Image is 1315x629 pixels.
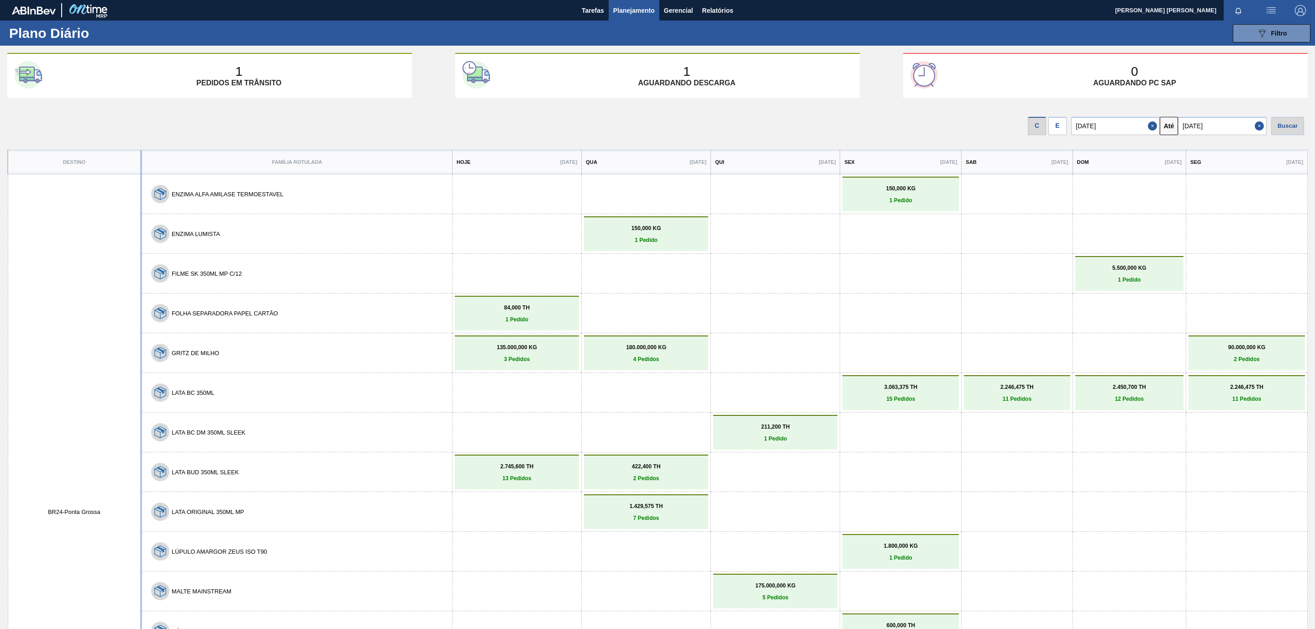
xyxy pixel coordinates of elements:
[1286,159,1303,165] p: [DATE]
[613,5,655,16] span: Planejamento
[1078,277,1182,283] p: 1 Pedido
[1191,344,1303,351] p: 90.000,000 KG
[1224,4,1253,17] button: Notificações
[586,344,706,351] p: 180.000,000 KG
[845,384,957,402] a: 3.063,375 TH15 Pedidos
[457,344,577,351] p: 135.000,000 KG
[586,503,706,509] p: 1.429,575 TH
[1093,79,1176,87] p: Aguardando PC SAP
[845,622,957,629] p: 600,000 TH
[845,197,957,204] p: 1 Pedido
[1028,117,1046,135] div: C
[966,384,1068,402] a: 2.246,475 TH11 Pedidos
[457,304,577,311] p: 84,000 TH
[940,159,957,165] p: [DATE]
[154,307,166,319] img: 7hKVVNeldsGH5KwE07rPnOGsQy+SHCf9ftlnweef0E1el2YcIeEt5yaNqj+jPq4oMsVpG1vCxiwYEd4SvddTlxqBvEWZPhf52...
[689,159,706,165] p: [DATE]
[586,515,706,521] p: 7 Pedidos
[8,150,141,174] th: Destino
[966,159,977,165] p: Sab
[457,356,577,362] p: 3 Pedidos
[664,5,693,16] span: Gerencial
[1233,24,1310,42] button: Filtro
[1178,117,1267,135] input: dd/mm/yyyy
[457,475,577,482] p: 13 Pedidos
[582,5,604,16] span: Tarefas
[586,356,706,362] p: 4 Pedidos
[154,426,166,438] img: 7hKVVNeldsGH5KwE07rPnOGsQy+SHCf9ftlnweef0E1el2YcIeEt5yaNqj+jPq4oMsVpG1vCxiwYEd4SvddTlxqBvEWZPhf52...
[196,79,281,87] p: Pedidos em trânsito
[560,159,577,165] p: [DATE]
[966,384,1068,390] p: 2.246,475 TH
[154,267,166,279] img: 7hKVVNeldsGH5KwE07rPnOGsQy+SHCf9ftlnweef0E1el2YcIeEt5yaNqj+jPq4oMsVpG1vCxiwYEd4SvddTlxqBvEWZPhf52...
[457,463,577,482] a: 2.745,600 TH13 Pedidos
[845,396,957,402] p: 15 Pedidos
[1148,117,1160,135] button: Close
[172,350,219,356] button: GRITZ DE MILHO
[1271,30,1287,37] span: Filtro
[1255,117,1267,135] button: Close
[586,344,706,362] a: 180.000,000 KG4 Pedidos
[12,6,56,15] img: TNhmsLtSVTkK8tSr43FrP2fwEKptu5GPRR3wAAAABJRU5ErkJggg==
[172,548,267,555] button: LÚPULO AMARGOR ZEUS ISO T90
[819,159,836,165] p: [DATE]
[15,61,42,89] img: first-card-icon
[1191,384,1303,402] a: 2.246,475 TH11 Pedidos
[154,466,166,478] img: 7hKVVNeldsGH5KwE07rPnOGsQy+SHCf9ftlnweef0E1el2YcIeEt5yaNqj+jPq4oMsVpG1vCxiwYEd4SvddTlxqBvEWZPhf52...
[154,188,166,200] img: 7hKVVNeldsGH5KwE07rPnOGsQy+SHCf9ftlnweef0E1el2YcIeEt5yaNqj+jPq4oMsVpG1vCxiwYEd4SvddTlxqBvEWZPhf52...
[172,310,278,317] button: FOLHA SEPARADORA PAPEL CARTÃO
[172,191,284,198] button: ENZIMA ALFA AMILASE TERMOESTAVEL
[1078,396,1182,402] p: 12 Pedidos
[172,231,220,237] button: ENZIMA LUMISTA
[844,159,854,165] p: Sex
[715,582,835,601] a: 175.000,000 KG5 Pedidos
[154,506,166,518] img: 7hKVVNeldsGH5KwE07rPnOGsQy+SHCf9ftlnweef0E1el2YcIeEt5yaNqj+jPq4oMsVpG1vCxiwYEd4SvddTlxqBvEWZPhf52...
[172,270,242,277] button: FILME SK 350ML MP C/12
[1078,384,1182,390] p: 2.450,700 TH
[586,503,706,521] a: 1.429,575 TH7 Pedidos
[457,463,577,470] p: 2.745,600 TH
[1191,344,1303,362] a: 90.000,000 KG2 Pedidos
[586,159,597,165] p: Qua
[1165,159,1182,165] p: [DATE]
[457,316,577,323] p: 1 Pedido
[457,159,470,165] p: Hoje
[1071,117,1160,135] input: dd/mm/yyyy
[845,185,957,192] p: 150,000 KG
[1131,64,1138,79] p: 0
[1078,384,1182,402] a: 2.450,700 TH12 Pedidos
[638,79,735,87] p: Aguardando descarga
[966,396,1068,402] p: 11 Pedidos
[586,475,706,482] p: 2 Pedidos
[463,61,490,89] img: second-card-icon
[1191,396,1303,402] p: 11 Pedidos
[172,508,244,515] button: LATA ORIGINAL 350ML MP
[702,5,733,16] span: Relatórios
[154,387,166,398] img: 7hKVVNeldsGH5KwE07rPnOGsQy+SHCf9ftlnweef0E1el2YcIeEt5yaNqj+jPq4oMsVpG1vCxiwYEd4SvddTlxqBvEWZPhf52...
[1078,265,1182,271] p: 5.500,000 KG
[1048,115,1067,135] div: Visão Data de Entrega
[1266,5,1277,16] img: userActions
[715,424,835,442] a: 211,200 TH1 Pedido
[154,347,166,359] img: 7hKVVNeldsGH5KwE07rPnOGsQy+SHCf9ftlnweef0E1el2YcIeEt5yaNqj+jPq4oMsVpG1vCxiwYEd4SvddTlxqBvEWZPhf52...
[1048,117,1067,135] div: E
[172,429,245,436] button: LATA BC DM 350ML SLEEK
[910,61,938,89] img: third-card-icon
[586,225,706,231] p: 150,000 KG
[845,543,957,561] a: 1.800,000 KG1 Pedido
[586,463,706,470] p: 422,400 TH
[715,424,835,430] p: 211,200 TH
[845,555,957,561] p: 1 Pedido
[154,545,166,557] img: 7hKVVNeldsGH5KwE07rPnOGsQy+SHCf9ftlnweef0E1el2YcIeEt5yaNqj+jPq4oMsVpG1vCxiwYEd4SvddTlxqBvEWZPhf52...
[1078,265,1182,283] a: 5.500,000 KG1 Pedido
[9,28,169,38] h1: Plano Diário
[845,185,957,204] a: 150,000 KG1 Pedido
[715,159,724,165] p: Qui
[1077,159,1089,165] p: Dom
[154,228,166,240] img: 7hKVVNeldsGH5KwE07rPnOGsQy+SHCf9ftlnweef0E1el2YcIeEt5yaNqj+jPq4oMsVpG1vCxiwYEd4SvddTlxqBvEWZPhf52...
[586,237,706,243] p: 1 Pedido
[457,304,577,323] a: 84,000 TH1 Pedido
[457,344,577,362] a: 135.000,000 KG3 Pedidos
[845,543,957,549] p: 1.800,000 KG
[1271,117,1304,135] div: Buscar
